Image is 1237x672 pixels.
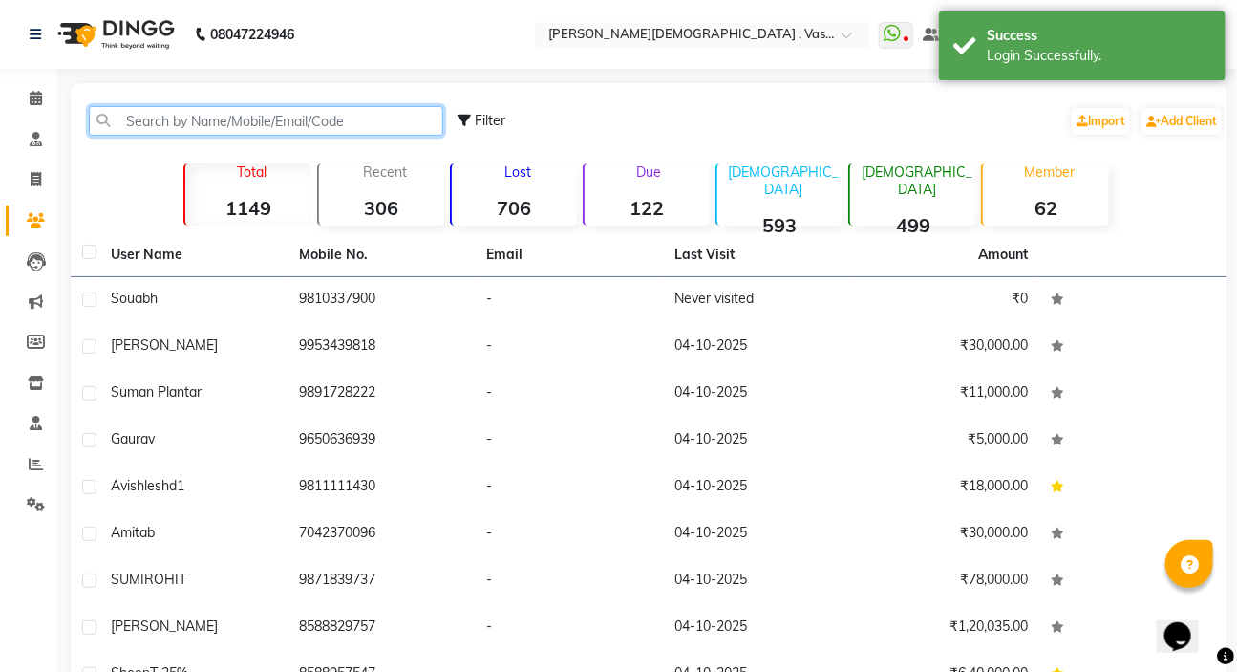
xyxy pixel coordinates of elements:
[663,371,851,418] td: 04-10-2025
[288,371,476,418] td: 9891728222
[663,558,851,605] td: 04-10-2025
[288,511,476,558] td: 7042370096
[851,371,1039,418] td: ₹11,000.00
[288,465,476,511] td: 9811111430
[475,112,505,129] span: Filter
[111,618,218,635] span: [PERSON_NAME]
[111,524,155,541] span: Amitab
[288,277,476,324] td: 9810337900
[983,196,1108,220] strong: 62
[288,324,476,371] td: 9953439818
[476,277,664,324] td: -
[288,605,476,652] td: 8588829757
[288,418,476,465] td: 9650636939
[851,418,1039,465] td: ₹5,000.00
[476,511,664,558] td: -
[144,571,186,588] span: ROHIT
[452,196,577,220] strong: 706
[99,233,288,277] th: User Name
[851,465,1039,511] td: ₹18,000.00
[858,163,975,198] p: [DEMOGRAPHIC_DATA]
[111,477,169,494] span: Avishlesh
[288,558,476,605] td: 9871839737
[967,233,1039,276] th: Amount
[725,163,842,198] p: [DEMOGRAPHIC_DATA]
[476,465,664,511] td: -
[111,290,158,307] span: Souabh
[111,571,144,588] span: SUMI
[717,213,842,237] strong: 593
[851,605,1039,652] td: ₹1,20,035.00
[851,277,1039,324] td: ₹0
[476,605,664,652] td: -
[210,8,294,61] b: 08047224946
[1157,596,1218,653] iframe: chat widget
[111,336,218,354] span: [PERSON_NAME]
[1141,108,1222,135] a: Add Client
[327,163,444,181] p: Recent
[663,511,851,558] td: 04-10-2025
[49,8,180,61] img: logo
[850,213,975,237] strong: 499
[193,163,310,181] p: Total
[851,558,1039,605] td: ₹78,000.00
[588,163,710,181] p: Due
[476,418,664,465] td: -
[111,383,202,401] span: Suman plantar
[476,233,664,277] th: Email
[476,558,664,605] td: -
[476,324,664,371] td: -
[585,196,710,220] strong: 122
[851,324,1039,371] td: ₹30,000.00
[987,26,1211,46] div: Success
[851,511,1039,558] td: ₹30,000.00
[663,418,851,465] td: 04-10-2025
[185,196,310,220] strong: 1149
[663,233,851,277] th: Last Visit
[169,477,184,494] span: d1
[663,605,851,652] td: 04-10-2025
[459,163,577,181] p: Lost
[111,430,155,447] span: Gaurav
[288,233,476,277] th: Mobile No.
[663,324,851,371] td: 04-10-2025
[1072,108,1130,135] a: Import
[987,46,1211,66] div: Login Successfully.
[663,465,851,511] td: 04-10-2025
[476,371,664,418] td: -
[663,277,851,324] td: Never visited
[991,163,1108,181] p: Member
[319,196,444,220] strong: 306
[89,106,443,136] input: Search by Name/Mobile/Email/Code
